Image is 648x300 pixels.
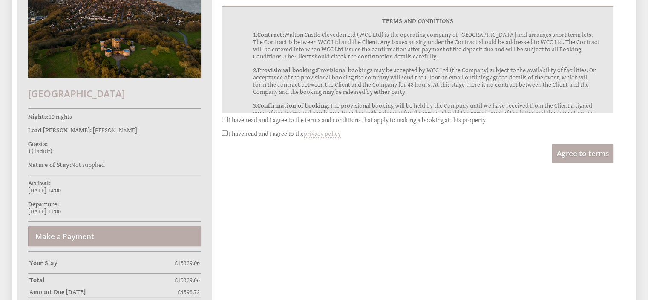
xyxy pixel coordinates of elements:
span: 1 [34,148,37,155]
a: [GEOGRAPHIC_DATA] [28,72,201,101]
strong: Nights: [28,113,49,120]
strong: 1 [28,148,32,155]
span: [PERSON_NAME] [93,127,137,134]
label: I have read and I agree to the terms and conditions that apply to making a booking at this property [229,117,486,124]
span: 15329.06 [178,277,200,284]
strong: Lead [PERSON_NAME]: [28,127,92,134]
span: 15329.06 [178,259,200,267]
p: 1. Walton Castle Clevedon Ltd (WCC Ltd) is the operating company of [GEOGRAPHIC_DATA] and arrange... [253,31,603,60]
p: 2. Provisional bookings may be accepted by WCC Ltd (the Company) subject to the availability of f... [253,67,603,96]
strong: Provisional booking: [257,67,317,74]
strong: Your Stay [29,259,175,267]
strong: TERMS AND CONDITIONS [382,17,453,25]
p: 3. The provisional booking will be held by the Company until we have received from the Client a s... [253,102,603,131]
span: ( ) [28,148,52,155]
strong: Nature of Stay: [28,161,71,169]
span: £ [178,288,200,296]
strong: Departure: [28,201,59,208]
p: [DATE] 11:00 [28,201,201,215]
a: Make a Payment [28,226,201,246]
strong: Confirmation of booking: [257,102,330,109]
span: £ [175,259,200,267]
span: adult [34,148,50,155]
span: Agree to terms [557,149,609,158]
span: 4598.72 [181,288,200,296]
strong: Total [29,277,175,284]
a: privacy policy [304,130,341,138]
p: Not supplied [28,161,201,169]
span: £ [175,277,200,284]
strong: Amount Due [DATE] [29,288,178,296]
p: 10 nights [28,113,201,120]
h2: [GEOGRAPHIC_DATA] [28,87,201,100]
strong: Guests: [28,140,48,148]
p: [DATE] 14:00 [28,180,201,194]
button: Agree to terms [552,144,613,163]
strong: Contract: [257,31,284,38]
label: I have read and I agree to the [229,130,341,137]
strong: Arrival: [28,180,51,187]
